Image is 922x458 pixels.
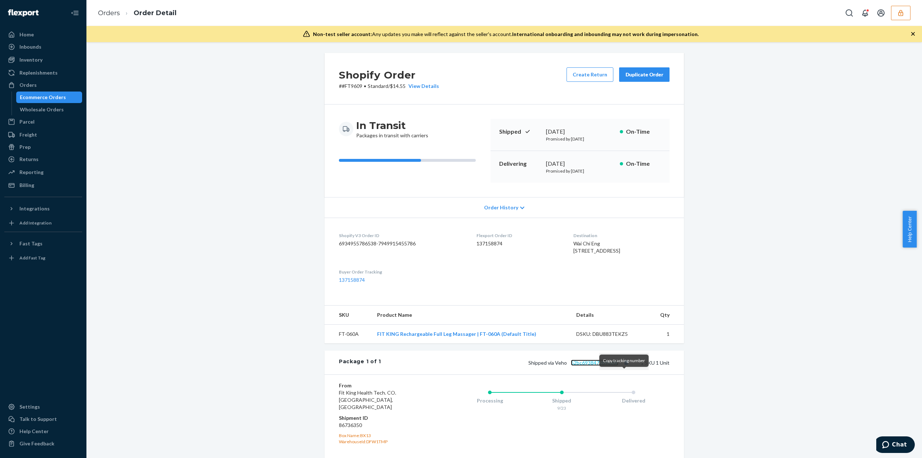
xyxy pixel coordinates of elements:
button: Open account menu [874,6,888,20]
button: Create Return [567,67,613,82]
div: Returns [19,156,39,163]
button: Duplicate Order [619,67,670,82]
dd: 86736350 [339,422,425,429]
a: Orders [98,9,120,17]
div: Settings [19,403,40,410]
a: Settings [4,401,82,413]
dt: Shipment ID [339,414,425,422]
th: Details [570,306,650,325]
div: Ecommerce Orders [20,94,66,101]
div: Shipped [526,397,598,404]
div: Parcel [19,118,35,125]
a: Replenishments [4,67,82,79]
div: Duplicate Order [625,71,663,78]
div: Give Feedback [19,440,54,447]
div: Billing [19,182,34,189]
div: Wholesale Orders [20,106,64,113]
a: Freight [4,129,82,141]
th: SKU [325,306,371,325]
dd: 137158874 [476,240,561,247]
div: Prep [19,143,31,151]
a: Orders [4,79,82,91]
a: FIT KING Rechargeable Full Leg Massager | FT-060A (Default Title) [377,331,536,337]
button: Integrations [4,203,82,214]
div: Talk to Support [19,415,57,423]
img: Flexport logo [8,9,39,17]
div: Packages in transit with carriers [356,119,428,139]
div: Home [19,31,34,38]
div: Any updates you make will reflect against the seller's account. [313,31,699,38]
button: Talk to Support [4,413,82,425]
div: Freight [19,131,37,138]
p: Promised by [DATE] [546,168,614,174]
div: Help Center [19,428,49,435]
p: Promised by [DATE] [546,136,614,142]
button: Open notifications [858,6,872,20]
div: Inbounds [19,43,41,50]
div: Reporting [19,169,44,176]
th: Qty [649,306,684,325]
span: Fit King Health Tech. CO. [GEOGRAPHIC_DATA], [GEOGRAPHIC_DATA] [339,390,396,410]
a: Add Fast Tag [4,252,82,264]
button: Give Feedback [4,438,82,449]
span: Standard [368,83,388,89]
button: Open Search Box [842,6,856,20]
a: Parcel [4,116,82,128]
div: Integrations [19,205,50,212]
span: Shipped via Veho [528,360,631,366]
a: Wholesale Orders [16,104,82,115]
a: Home [4,29,82,40]
dt: From [339,382,425,389]
div: Add Integration [19,220,52,226]
a: Inbounds [4,41,82,53]
a: Order Detail [134,9,176,17]
td: FT-060A [325,325,371,344]
ol: breadcrumbs [92,3,182,24]
button: View Details [406,83,439,90]
dt: Flexport Order ID [476,232,561,239]
a: Help Center [4,426,82,437]
a: Inventory [4,54,82,66]
dt: Buyer Order Tracking [339,269,465,275]
a: Prep [4,141,82,153]
h3: In Transit [356,119,428,132]
h2: Shopify Order [339,67,439,83]
span: • [364,83,366,89]
div: Processing [454,397,526,404]
div: [DATE] [546,160,614,168]
span: Copy tracking number [603,358,645,363]
span: Wai Chi Eng [STREET_ADDRESS] [573,240,620,254]
div: WarehouseId: DFW1TMP [339,439,425,445]
button: Close Navigation [68,6,82,20]
dt: Destination [573,232,670,239]
div: Fast Tags [19,240,42,247]
div: 9/23 [526,405,598,411]
iframe: Opens a widget where you can chat to one of our agents [876,436,915,454]
div: Package 1 of 1 [339,358,381,367]
span: International onboarding and inbounding may not work during impersonation. [512,31,699,37]
div: Inventory [19,56,42,63]
div: Replenishments [19,69,58,76]
dt: Shopify V3 Order ID [339,232,465,239]
div: Orders [19,81,37,89]
dd: 6934955786538-7949915455786 [339,240,465,247]
a: Billing [4,179,82,191]
td: 1 [649,325,684,344]
p: # #FT9609 / $14.55 [339,83,439,90]
a: Reporting [4,166,82,178]
p: On-Time [626,160,661,168]
a: Ecommerce Orders [16,92,82,103]
button: Fast Tags [4,238,82,249]
th: Product Name [371,306,570,325]
span: Order History [484,204,518,211]
div: Delivered [597,397,670,404]
a: 137158874 [339,277,365,283]
a: Returns [4,154,82,165]
div: Box Name: BX13 [339,432,425,439]
button: Help Center [903,211,917,248]
div: 1 SKU 1 Unit [381,358,670,367]
a: 52bc6938472b9cc0c [571,360,618,366]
